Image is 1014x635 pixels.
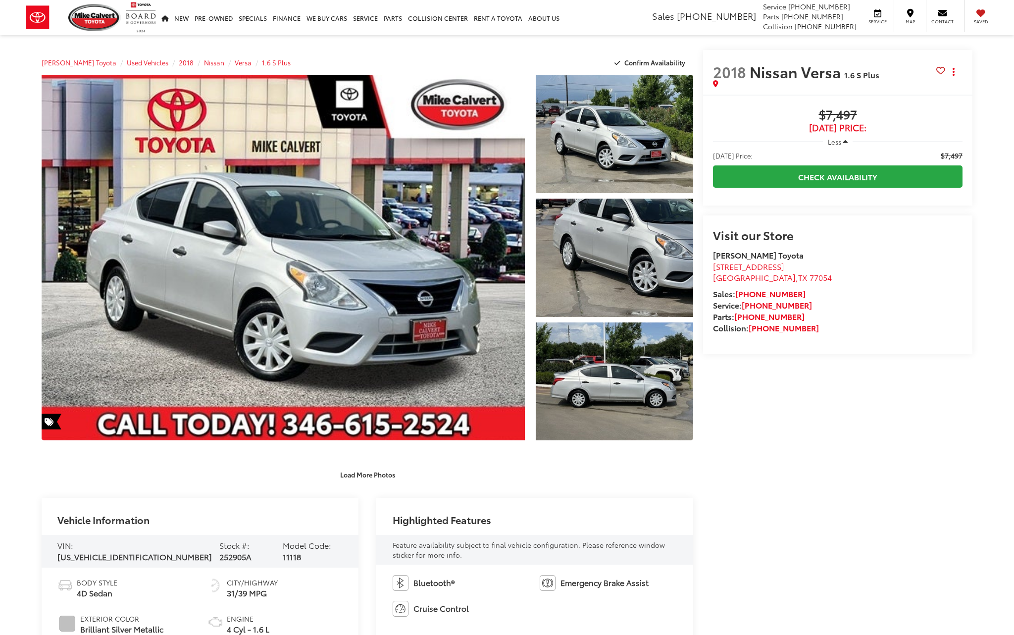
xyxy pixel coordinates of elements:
span: , [713,271,832,283]
span: [STREET_ADDRESS] [713,261,784,272]
span: Parts [763,11,779,21]
span: Sales [652,9,674,22]
img: 2018 Nissan Versa 1.6 S Plus [534,197,695,318]
a: 1.6 S Plus [262,58,291,67]
a: [STREET_ADDRESS] [GEOGRAPHIC_DATA],TX 77054 [713,261,832,283]
span: VIN: [57,539,73,551]
span: 11118 [283,551,301,562]
span: Less [828,137,841,146]
a: Expand Photo 2 [536,199,693,317]
span: TX [798,271,808,283]
a: Versa [235,58,252,67]
span: [DATE] Price: [713,123,963,133]
span: [US_VEHICLE_IDENTIFICATION_NUMBER] [57,551,212,562]
span: Body Style [77,578,117,587]
span: 4D Sedan [77,587,117,599]
span: 252905A [219,551,252,562]
a: [PHONE_NUMBER] [749,322,819,333]
span: Collision [763,21,793,31]
img: Cruise Control [393,601,408,617]
span: Special [42,414,61,429]
button: Less [823,133,853,151]
h2: Visit our Store [713,228,963,241]
span: Confirm Availability [624,58,685,67]
a: Used Vehicles [127,58,168,67]
img: 2018 Nissan Versa 1.6 S Plus [37,73,529,442]
span: Stock #: [219,539,250,551]
span: Emergency Brake Assist [560,577,649,588]
span: [PHONE_NUMBER] [795,21,857,31]
img: Fuel Economy [207,578,223,593]
span: Nissan Versa [750,61,844,82]
a: [PHONE_NUMBER] [742,299,812,311]
span: Model Code: [283,539,331,551]
span: Cruise Control [413,603,469,614]
button: Confirm Availability [609,54,694,71]
span: Exterior Color [80,614,163,624]
strong: Parts: [713,311,805,322]
span: Service [763,1,786,11]
strong: Sales: [713,288,806,299]
span: 1.6 S Plus [844,69,879,80]
span: Brilliant Silver Metallic [80,624,163,635]
img: 2018 Nissan Versa 1.6 S Plus [534,321,695,442]
button: Actions [945,63,963,80]
span: Saved [970,18,992,25]
span: 31/39 MPG [227,587,278,599]
span: Contact [931,18,954,25]
h2: Highlighted Features [393,514,491,525]
img: Bluetooth® [393,575,408,591]
a: Expand Photo 0 [42,75,525,440]
span: [PHONE_NUMBER] [677,9,756,22]
a: Expand Photo 1 [536,75,693,193]
span: $7,497 [941,151,963,160]
span: 77054 [810,271,832,283]
button: Load More Photos [333,466,402,483]
span: [PHONE_NUMBER] [781,11,843,21]
span: #C0C0C0 [59,616,75,632]
span: Feature availability subject to final vehicle configuration. Please reference window sticker for ... [393,540,665,560]
img: Mike Calvert Toyota [68,4,121,31]
a: [PHONE_NUMBER] [735,288,806,299]
strong: Service: [713,299,812,311]
img: 2018 Nissan Versa 1.6 S Plus [534,73,695,194]
span: Service [866,18,889,25]
span: [PHONE_NUMBER] [788,1,850,11]
a: [PHONE_NUMBER] [734,311,805,322]
span: $7,497 [713,108,963,123]
span: Bluetooth® [413,577,455,588]
span: Map [899,18,921,25]
span: [GEOGRAPHIC_DATA] [713,271,796,283]
span: dropdown dots [953,68,955,76]
h2: Vehicle Information [57,514,150,525]
span: 2018 [713,61,746,82]
a: Check Availability [713,165,963,188]
span: City/Highway [227,578,278,587]
a: 2018 [179,58,194,67]
a: Nissan [204,58,224,67]
span: Engine [227,614,269,624]
a: [PERSON_NAME] Toyota [42,58,116,67]
strong: Collision: [713,322,819,333]
img: Emergency Brake Assist [540,575,556,591]
a: Expand Photo 3 [536,322,693,441]
strong: [PERSON_NAME] Toyota [713,249,804,261]
span: 4 Cyl - 1.6 L [227,624,269,635]
span: [DATE] Price: [713,151,753,160]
